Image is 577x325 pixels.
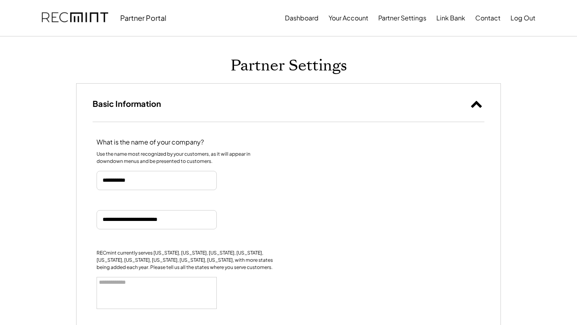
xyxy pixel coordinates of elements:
[120,13,166,22] div: Partner Portal
[230,56,347,75] h1: Partner Settings
[475,10,500,26] button: Contact
[329,10,368,26] button: Your Account
[285,10,319,26] button: Dashboard
[93,98,161,109] h3: Basic Information
[97,150,277,165] div: Use the name most recognized by your customers, as it will appear in downdown menus and be presen...
[436,10,465,26] button: Link Bank
[97,138,204,146] div: What is the name of your company?
[378,10,426,26] button: Partner Settings
[42,4,108,32] img: recmint-logotype%403x.png
[510,10,535,26] button: Log Out
[97,249,277,271] div: RECmint currently serves [US_STATE], [US_STATE], [US_STATE], [US_STATE], [US_STATE], [US_STATE], ...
